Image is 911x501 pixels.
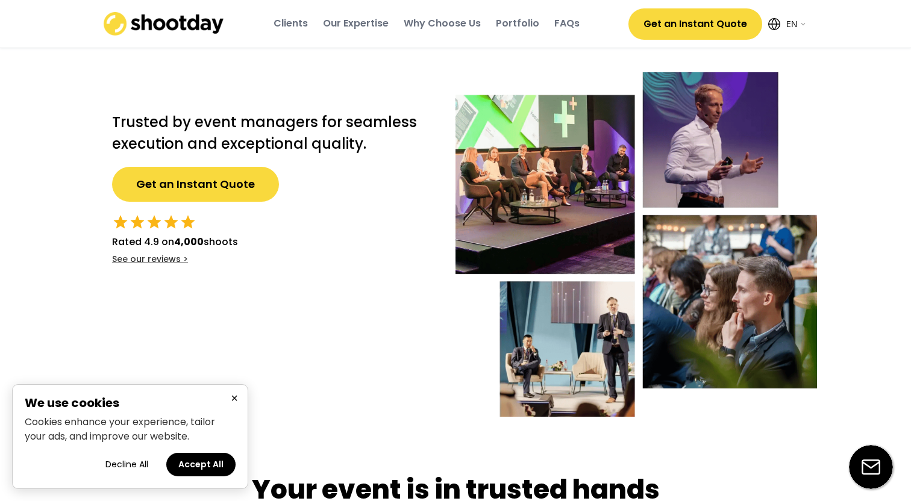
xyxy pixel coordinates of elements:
[112,111,431,155] h2: Trusted by event managers for seamless execution and exceptional quality.
[174,235,204,249] strong: 4,000
[274,17,308,30] div: Clients
[166,453,236,476] button: Accept all cookies
[404,17,481,30] div: Why Choose Us
[163,214,180,231] button: star
[456,72,817,417] img: Event-hero-intl%402x.webp
[146,214,163,231] button: star
[25,415,236,444] p: Cookies enhance your experience, tailor your ads, and improve our website.
[628,8,762,40] button: Get an Instant Quote
[104,12,224,36] img: shootday_logo.png
[849,445,893,489] img: email-icon%20%281%29.svg
[112,254,188,266] div: See our reviews >
[323,17,389,30] div: Our Expertise
[93,453,160,476] button: Decline all cookies
[112,214,129,231] button: star
[25,397,236,409] h2: We use cookies
[129,214,146,231] button: star
[768,18,780,30] img: Icon%20feather-globe%20%281%29.svg
[227,391,242,406] button: Close cookie banner
[554,17,580,30] div: FAQs
[112,235,238,249] div: Rated 4.9 on shoots
[112,167,279,202] button: Get an Instant Quote
[180,214,196,231] button: star
[496,17,539,30] div: Portfolio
